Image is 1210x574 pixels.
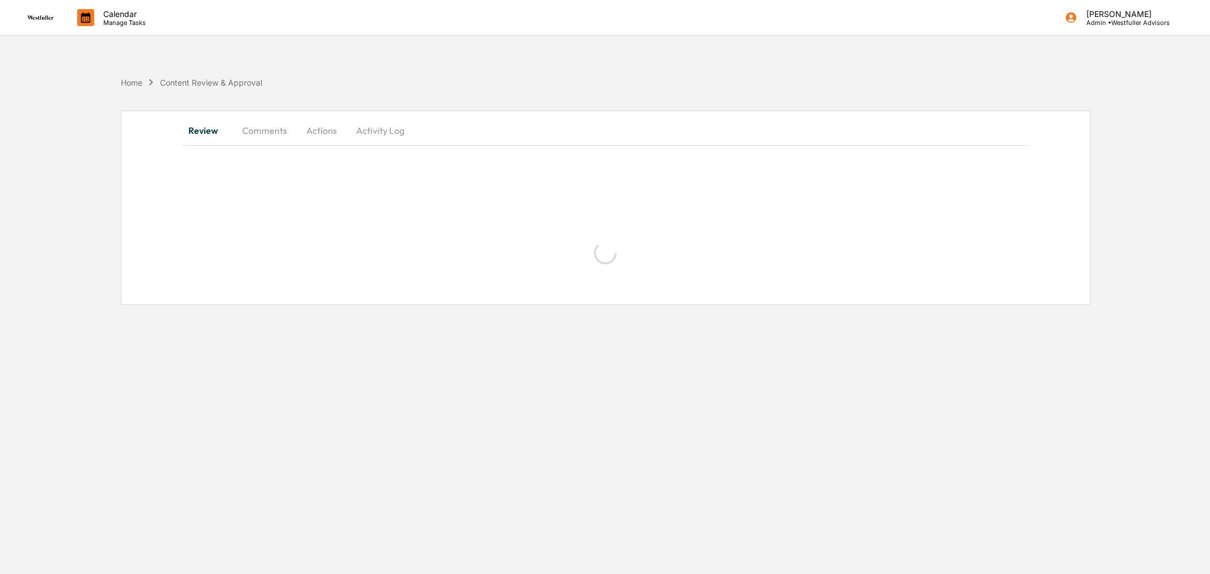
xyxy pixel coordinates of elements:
div: secondary tabs example [182,117,1029,144]
p: Manage Tasks [94,19,151,27]
div: Home [121,78,142,87]
div: Content Review & Approval [160,78,262,87]
p: Admin • Westfuller Advisors [1077,19,1170,27]
button: Actions [296,117,347,144]
img: logo [27,15,54,20]
p: [PERSON_NAME] [1077,9,1170,19]
button: Comments [233,117,296,144]
button: Review [182,117,233,144]
p: Calendar [94,9,151,19]
button: Activity Log [347,117,414,144]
